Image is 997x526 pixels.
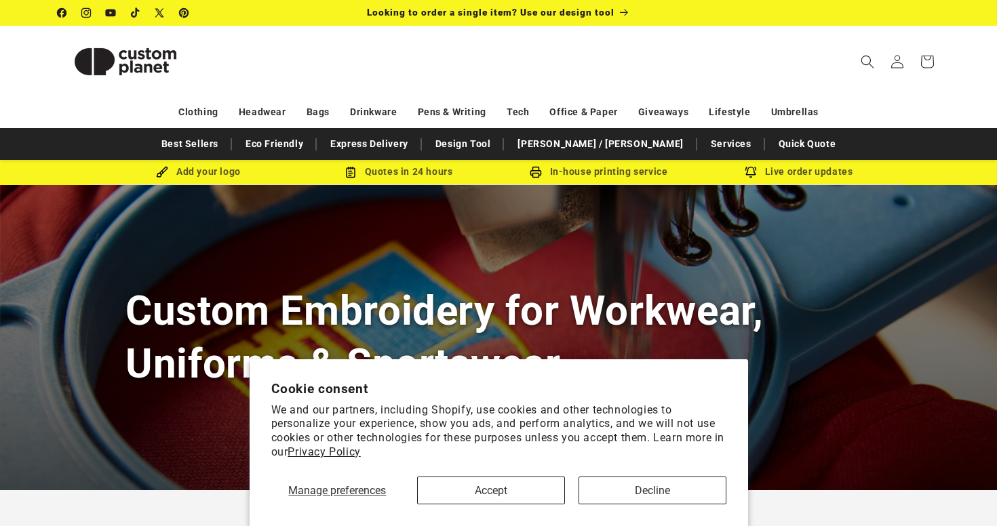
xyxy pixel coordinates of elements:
[239,132,310,156] a: Eco Friendly
[507,100,529,124] a: Tech
[178,100,218,124] a: Clothing
[350,100,397,124] a: Drinkware
[367,7,614,18] span: Looking to order a single item? Use our design tool
[704,132,758,156] a: Services
[98,163,298,180] div: Add your logo
[125,285,872,389] h1: Custom Embroidery for Workwear, Uniforms & Sportswear
[853,47,882,77] summary: Search
[418,100,486,124] a: Pens & Writing
[699,163,899,180] div: Live order updates
[638,100,688,124] a: Giveaways
[307,100,330,124] a: Bags
[288,484,386,497] span: Manage preferences
[271,403,726,460] p: We and our partners, including Shopify, use cookies and other technologies to personalize your ex...
[745,166,757,178] img: Order updates
[53,26,199,97] a: Custom Planet
[549,100,617,124] a: Office & Paper
[58,31,193,92] img: Custom Planet
[239,100,286,124] a: Headwear
[771,100,819,124] a: Umbrellas
[345,166,357,178] img: Order Updates Icon
[271,381,726,397] h2: Cookie consent
[511,132,690,156] a: [PERSON_NAME] / [PERSON_NAME]
[772,132,843,156] a: Quick Quote
[498,163,699,180] div: In-house printing service
[271,477,404,504] button: Manage preferences
[298,163,498,180] div: Quotes in 24 hours
[288,445,360,458] a: Privacy Policy
[709,100,750,124] a: Lifestyle
[156,166,168,178] img: Brush Icon
[429,132,498,156] a: Design Tool
[417,477,565,504] button: Accept
[530,166,542,178] img: In-house printing
[324,132,415,156] a: Express Delivery
[155,132,225,156] a: Best Sellers
[579,477,726,504] button: Decline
